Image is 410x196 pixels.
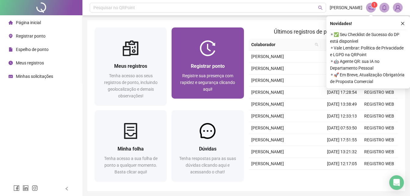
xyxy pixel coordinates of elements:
[251,54,284,59] span: [PERSON_NAME]
[180,73,235,92] span: Registre sua presença com rapidez e segurança clicando aqui!
[330,58,406,71] span: ⚬ 🤖 Agente QR: sua IA no Departamento Pessoal
[323,134,361,146] td: [DATE] 17:51:55
[323,74,361,86] td: [DATE] 07:42:21
[323,98,361,110] td: [DATE] 13:38:49
[330,45,406,58] span: ⚬ Vale Lembrar: Política de Privacidade e LGPD na QRPoint
[16,74,53,79] span: Minhas solicitações
[330,20,352,27] span: Novidades !
[361,170,398,182] td: REGISTRO WEB
[118,146,144,152] span: Minha folha
[361,86,398,98] td: REGISTRO WEB
[315,43,318,46] span: search
[323,158,361,170] td: [DATE] 12:17:05
[314,40,320,49] span: search
[251,137,284,142] span: [PERSON_NAME]
[323,41,350,48] span: Data/Hora
[323,63,361,74] td: [DATE] 12:08:06
[23,185,29,191] span: linkedin
[318,5,323,10] span: search
[371,2,377,8] sup: 1
[9,47,13,52] span: file
[361,122,398,134] td: REGISTRO WEB
[104,73,158,98] span: Tenha acesso aos seus registros de ponto, incluindo geolocalização e demais observações!
[114,63,147,69] span: Meus registros
[368,5,374,10] span: notification
[65,187,69,191] span: left
[274,28,372,35] span: Últimos registros de ponto sincronizados
[104,156,158,174] span: Tenha acesso a sua folha de ponto a qualquer momento. Basta clicar aqui!
[382,5,387,10] span: bell
[251,114,284,118] span: [PERSON_NAME]
[361,158,398,170] td: REGISTRO WEB
[179,156,236,174] span: Tenha respostas para as suas dúvidas clicando aqui e acessando o chat!
[330,4,362,11] span: [PERSON_NAME]
[16,47,49,52] span: Espelho de ponto
[251,102,284,107] span: [PERSON_NAME]
[9,34,13,38] span: environment
[323,122,361,134] td: [DATE] 07:53:50
[95,110,167,181] a: Minha folhaTenha acesso a sua folha de ponto a qualquer momento. Basta clicar aqui!
[373,3,376,7] span: 1
[251,161,284,166] span: [PERSON_NAME]
[393,3,402,12] img: 93204
[16,34,45,38] span: Registrar ponto
[13,185,20,191] span: facebook
[9,74,13,78] span: schedule
[172,27,244,99] a: Registrar pontoRegistre sua presença com rapidez e segurança clicando aqui!
[361,110,398,122] td: REGISTRO WEB
[172,110,244,181] a: DúvidasTenha respostas para as suas dúvidas clicando aqui e acessando o chat!
[251,78,284,83] span: [PERSON_NAME]
[323,146,361,158] td: [DATE] 13:21:32
[9,20,13,25] span: home
[323,51,361,63] td: [DATE] 13:15:55
[251,125,284,130] span: [PERSON_NAME]
[401,21,405,26] span: close
[251,41,313,48] span: Colaborador
[9,61,13,65] span: clock-circle
[323,170,361,182] td: [DATE] 08:15:01
[32,185,38,191] span: instagram
[16,60,44,65] span: Meus registros
[251,149,284,154] span: [PERSON_NAME]
[330,71,406,85] span: ⚬ 🚀 Em Breve, Atualização Obrigatória de Proposta Comercial
[330,31,406,45] span: ⚬ ✅ Seu Checklist de Sucesso do DP está disponível
[323,110,361,122] td: [DATE] 12:33:13
[199,146,216,152] span: Dúvidas
[95,27,167,105] a: Meus registrosTenha acesso aos seus registros de ponto, incluindo geolocalização e demais observa...
[361,98,398,110] td: REGISTRO WEB
[251,90,284,95] span: [PERSON_NAME]
[251,66,284,71] span: [PERSON_NAME]
[361,146,398,158] td: REGISTRO WEB
[389,175,404,190] div: Open Intercom Messenger
[361,134,398,146] td: REGISTRO WEB
[191,63,225,69] span: Registrar ponto
[321,39,357,51] th: Data/Hora
[16,20,41,25] span: Página inicial
[323,86,361,98] td: [DATE] 17:28:54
